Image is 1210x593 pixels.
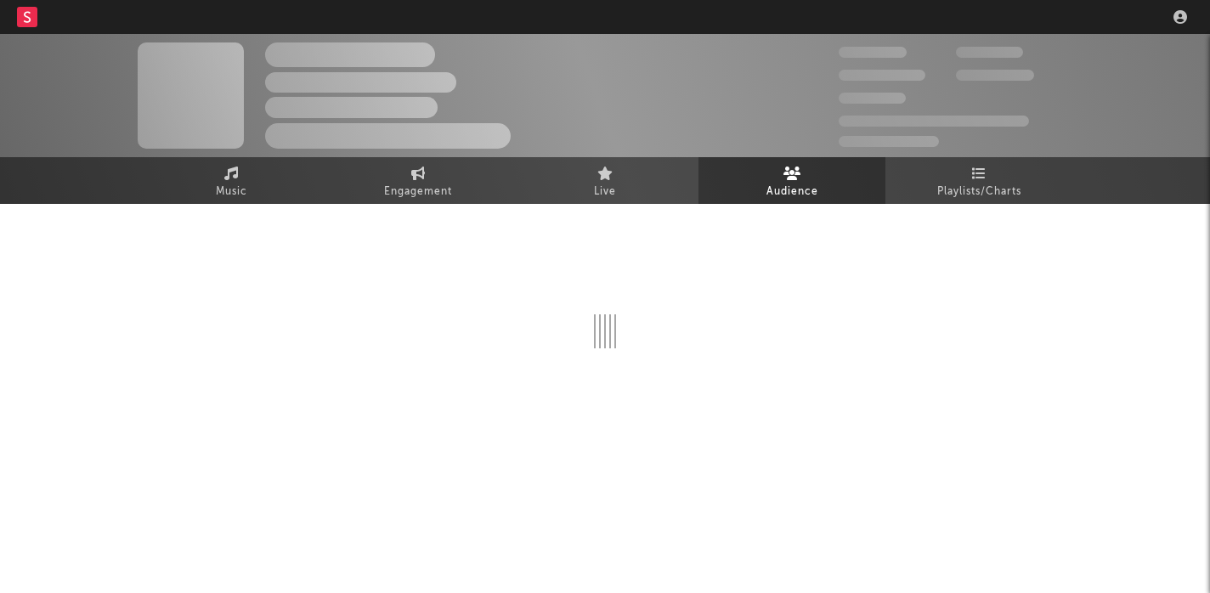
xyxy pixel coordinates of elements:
[839,116,1029,127] span: 50,000,000 Monthly Listeners
[956,70,1034,81] span: 1,000,000
[956,47,1023,58] span: 100,000
[839,136,939,147] span: Jump Score: 85.0
[325,157,512,204] a: Engagement
[766,182,818,202] span: Audience
[138,157,325,204] a: Music
[937,182,1021,202] span: Playlists/Charts
[839,70,925,81] span: 50,000,000
[216,182,247,202] span: Music
[512,157,698,204] a: Live
[839,93,906,104] span: 100,000
[885,157,1072,204] a: Playlists/Charts
[698,157,885,204] a: Audience
[384,182,452,202] span: Engagement
[839,47,907,58] span: 300,000
[594,182,616,202] span: Live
